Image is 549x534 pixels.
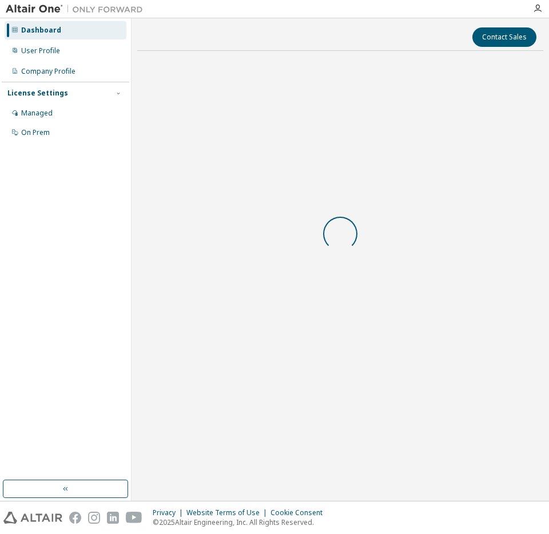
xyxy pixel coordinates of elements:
[21,26,61,35] div: Dashboard
[270,508,329,517] div: Cookie Consent
[88,512,100,524] img: instagram.svg
[472,27,536,47] button: Contact Sales
[21,128,50,137] div: On Prem
[21,67,75,76] div: Company Profile
[153,517,329,527] p: © 2025 Altair Engineering, Inc. All Rights Reserved.
[69,512,81,524] img: facebook.svg
[186,508,270,517] div: Website Terms of Use
[21,46,60,55] div: User Profile
[21,109,53,118] div: Managed
[3,512,62,524] img: altair_logo.svg
[126,512,142,524] img: youtube.svg
[6,3,149,15] img: Altair One
[153,508,186,517] div: Privacy
[7,89,68,98] div: License Settings
[107,512,119,524] img: linkedin.svg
